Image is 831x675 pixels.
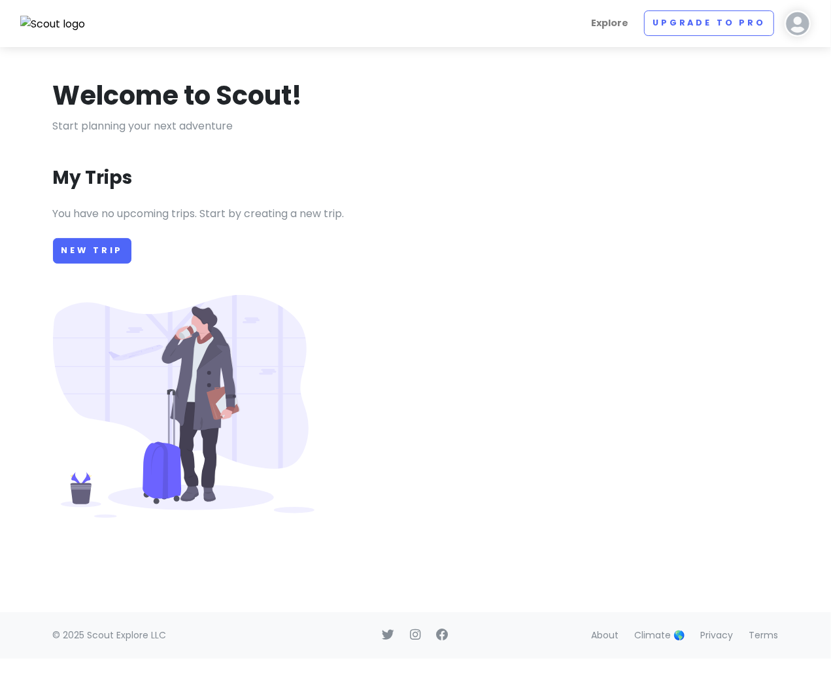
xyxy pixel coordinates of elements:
a: Privacy [700,629,733,642]
a: Climate 🌎 [634,629,685,642]
img: Person with luggage at airport [53,295,314,518]
p: Start planning your next adventure [53,118,779,135]
a: Upgrade to Pro [644,10,774,36]
a: New Trip [53,238,132,264]
a: Explore [586,10,634,36]
h1: Welcome to Scout! [53,78,303,113]
h3: My Trips [53,166,133,190]
a: Terms [749,629,778,642]
p: You have no upcoming trips. Start by creating a new trip. [53,205,779,222]
a: About [591,629,619,642]
img: User profile [785,10,811,37]
img: Scout logo [20,16,86,33]
span: © 2025 Scout Explore LLC [53,629,167,642]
